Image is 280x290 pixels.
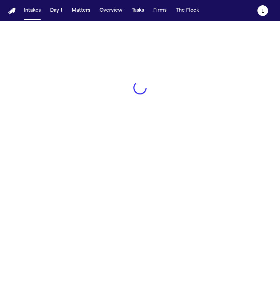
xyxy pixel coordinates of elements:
[97,5,125,17] button: Overview
[129,5,147,17] button: Tasks
[8,8,16,14] img: Finch Logo
[8,8,16,14] a: Home
[173,5,202,17] button: The Flock
[47,5,65,17] button: Day 1
[151,5,169,17] button: Firms
[261,9,264,14] text: L
[69,5,93,17] button: Matters
[21,5,43,17] button: Intakes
